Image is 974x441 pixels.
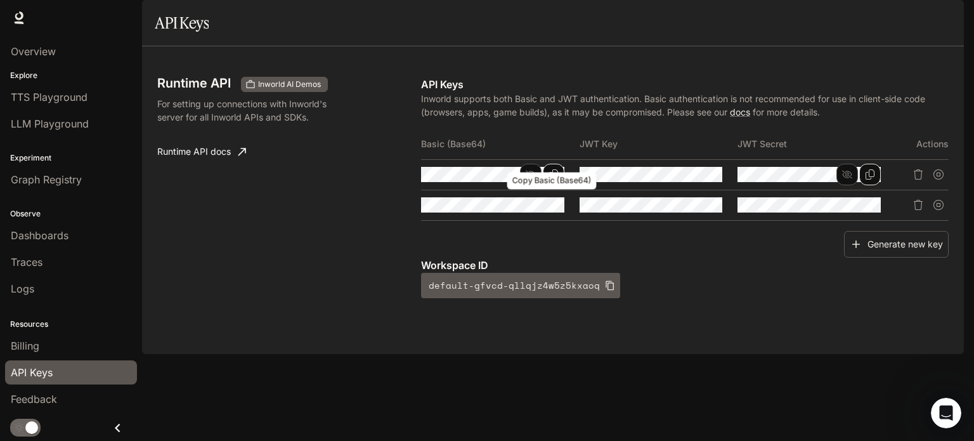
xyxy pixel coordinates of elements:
[543,164,564,185] button: Copy Basic (Base64)
[859,164,881,185] button: Copy Secret
[928,164,949,185] button: Suspend API key
[507,173,597,190] div: Copy Basic (Base64)
[908,164,928,185] button: Delete API key
[896,129,949,159] th: Actions
[421,77,949,92] p: API Keys
[155,10,209,36] h1: API Keys
[737,129,896,159] th: JWT Secret
[152,139,251,164] a: Runtime API docs
[421,258,949,273] p: Workspace ID
[253,79,326,90] span: Inworld AI Demos
[421,273,620,298] button: default-gfvcd-qllqjz4w5z5kxaoq
[931,398,961,428] iframe: Intercom live chat
[157,77,231,89] h3: Runtime API
[580,129,738,159] th: JWT Key
[421,92,949,119] p: Inworld supports both Basic and JWT authentication. Basic authentication is not recommended for u...
[157,97,347,124] p: For setting up connections with Inworld's server for all Inworld APIs and SDKs.
[844,231,949,258] button: Generate new key
[730,107,750,117] a: docs
[241,77,328,92] div: These keys will apply to your current workspace only
[908,195,928,215] button: Delete API key
[421,129,580,159] th: Basic (Base64)
[928,195,949,215] button: Suspend API key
